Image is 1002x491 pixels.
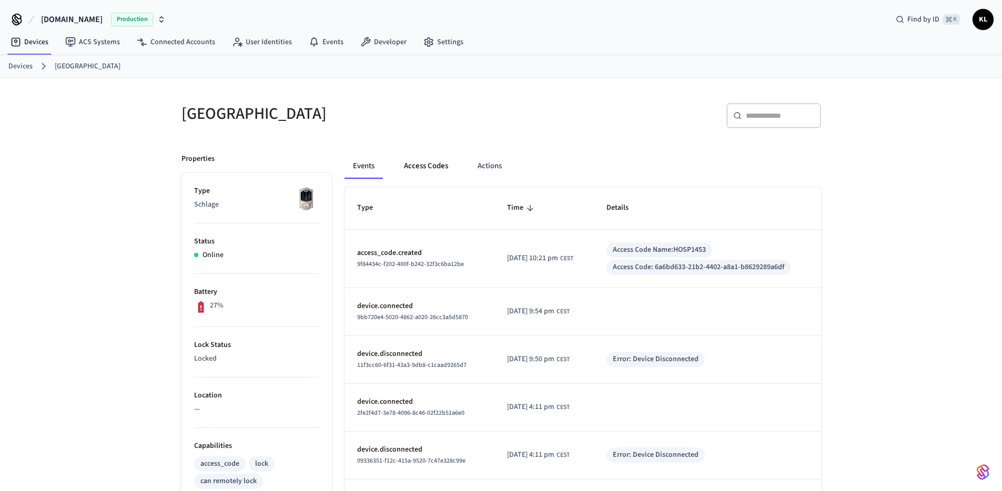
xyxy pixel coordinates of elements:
[194,404,319,415] p: —
[507,306,554,317] span: [DATE] 9:54 pm
[345,154,821,179] div: ant example
[194,186,319,197] p: Type
[943,14,960,25] span: ⌘ K
[357,444,482,455] p: device.disconnected
[507,449,554,461] span: [DATE] 4:11 pm
[300,33,352,52] a: Events
[181,103,495,125] h5: [GEOGRAPHIC_DATA]
[57,33,128,52] a: ACS Systems
[255,458,268,469] div: lock
[194,236,319,247] p: Status
[2,33,57,52] a: Devices
[887,10,968,29] div: Find by ID⌘ K
[613,449,699,461] div: Error: Device Disconnected
[357,313,468,322] span: 9bb720e4-5020-4862-a020-26cc3a5d5870
[469,154,510,179] button: Actions
[560,254,573,263] span: CEST
[507,402,570,413] div: Europe/Zagreb
[556,403,570,412] span: CEST
[357,408,464,417] span: 2fe2f4d7-3e78-4096-8c46-02f22b51a6e0
[613,244,706,255] div: Access Code Name: HOSP1453
[194,287,319,298] p: Battery
[556,451,570,460] span: CEST
[357,361,467,370] span: 11f3cc60-6f31-43a3-9db8-c1caad9265d7
[357,456,465,465] span: 09336351-f12c-415a-9520-7c47e328c99e
[357,301,482,312] p: device.connected
[977,464,989,480] img: SeamLogoGradient.69752ec5.svg
[556,355,570,364] span: CEST
[357,248,482,259] p: access_code.created
[194,441,319,452] p: Capabilities
[194,199,319,210] p: Schlage
[507,449,570,461] div: Europe/Zagreb
[507,306,570,317] div: Europe/Zagreb
[357,349,482,360] p: device.disconnected
[181,154,215,165] p: Properties
[8,61,33,72] a: Devices
[293,186,319,212] img: Schlage Sense Smart Deadbolt with Camelot Trim, Front
[194,353,319,364] p: Locked
[507,253,558,264] span: [DATE] 10:21 pm
[194,390,319,401] p: Location
[200,476,257,487] div: can remotely lock
[973,9,994,30] button: KL
[200,458,239,469] div: access_code
[203,250,224,261] p: Online
[111,13,153,26] span: Production
[507,354,554,365] span: [DATE] 9:50 pm
[210,300,224,311] p: 27%
[55,61,120,72] a: [GEOGRAPHIC_DATA]
[224,33,300,52] a: User Identities
[352,33,415,52] a: Developer
[507,402,554,413] span: [DATE] 4:11 pm
[357,260,464,269] span: 9f84434c-f202-400f-b242-32f3c6ba12be
[128,33,224,52] a: Connected Accounts
[357,396,482,407] p: device.connected
[357,200,387,216] span: Type
[41,13,103,26] span: [DOMAIN_NAME]
[507,354,570,365] div: Europe/Zagreb
[345,154,383,179] button: Events
[556,307,570,316] span: CEST
[507,253,573,264] div: Europe/Zagreb
[613,262,784,273] div: Access Code: 6a6bd633-21b2-4402-a8a1-b8629289a6df
[613,354,699,365] div: Error: Device Disconnected
[507,200,537,216] span: Time
[194,340,319,351] p: Lock Status
[415,33,472,52] a: Settings
[974,10,993,29] span: KL
[606,200,642,216] span: Details
[396,154,457,179] button: Access Codes
[907,14,939,25] span: Find by ID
